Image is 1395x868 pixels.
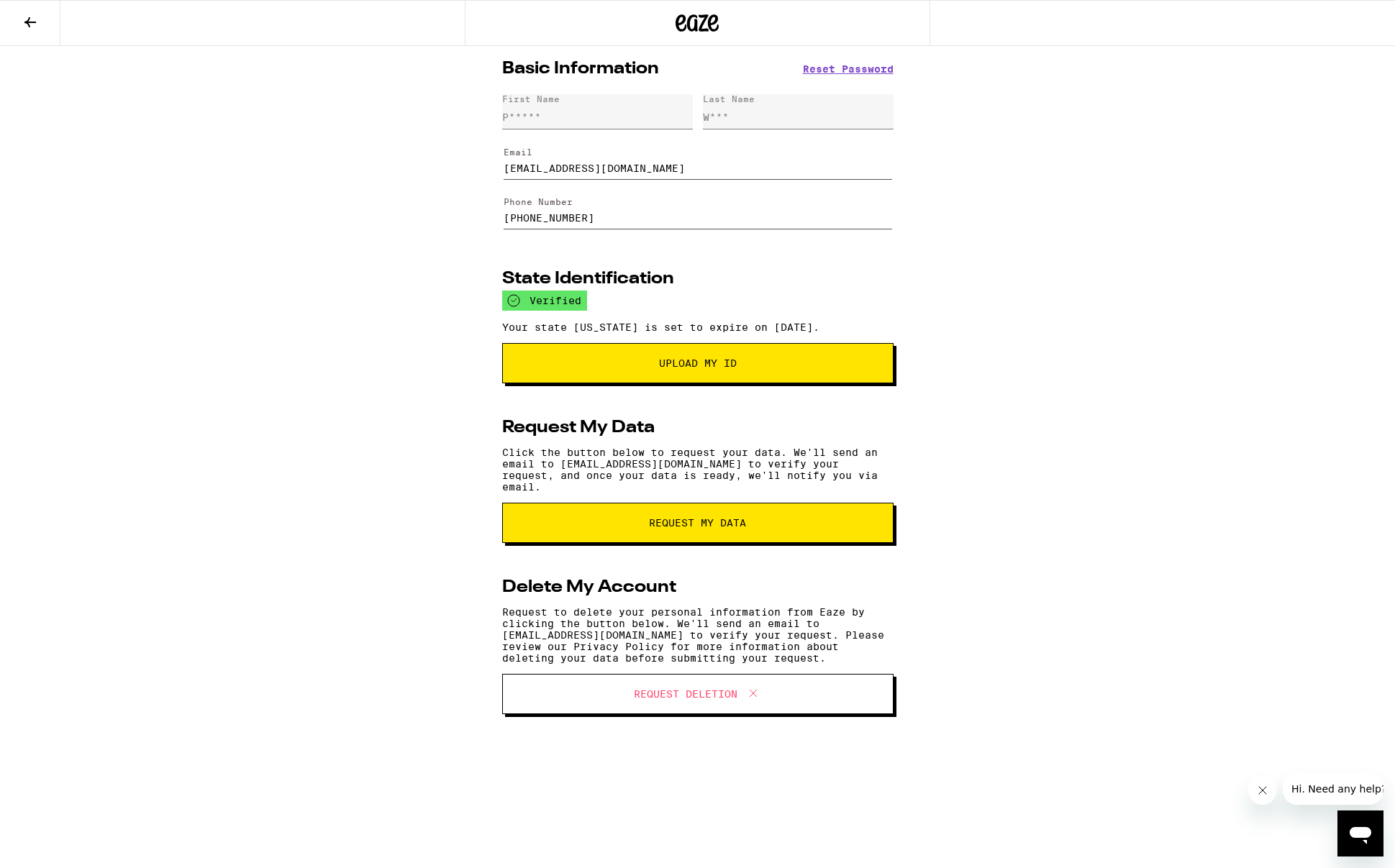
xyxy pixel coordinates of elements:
form: Edit Phone Number [502,185,894,235]
div: First Name [502,94,560,104]
h2: Basic Information [502,60,659,78]
h2: Request My Data [502,419,655,437]
iframe: Button to launch messaging window [1337,810,1383,856]
label: Phone Number [504,197,573,206]
span: Hi. Need any help? [9,10,104,22]
h2: State Identification [502,270,674,288]
form: Edit Email Address [502,134,894,185]
iframe: Close message [1248,776,1277,805]
label: Email [504,147,532,157]
button: Request Deletion [502,674,894,714]
p: Your state [US_STATE] is set to expire on [DATE]. [502,321,894,333]
span: Upload My ID [659,358,737,368]
h2: Delete My Account [502,579,676,596]
div: Last Name [703,94,755,104]
button: request my data [502,503,894,543]
p: Click the button below to request your data. We'll send an email to [EMAIL_ADDRESS][DOMAIN_NAME] ... [502,447,894,493]
span: request my data [649,518,746,528]
p: Request to delete your personal information from Eaze by clicking the button below. We'll send an... [502,606,894,664]
div: verified [502,291,587,311]
span: Request Deletion [634,689,737,699]
iframe: Message from company [1283,773,1383,805]
button: Upload My ID [502,343,894,383]
button: Reset Password [803,64,894,74]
